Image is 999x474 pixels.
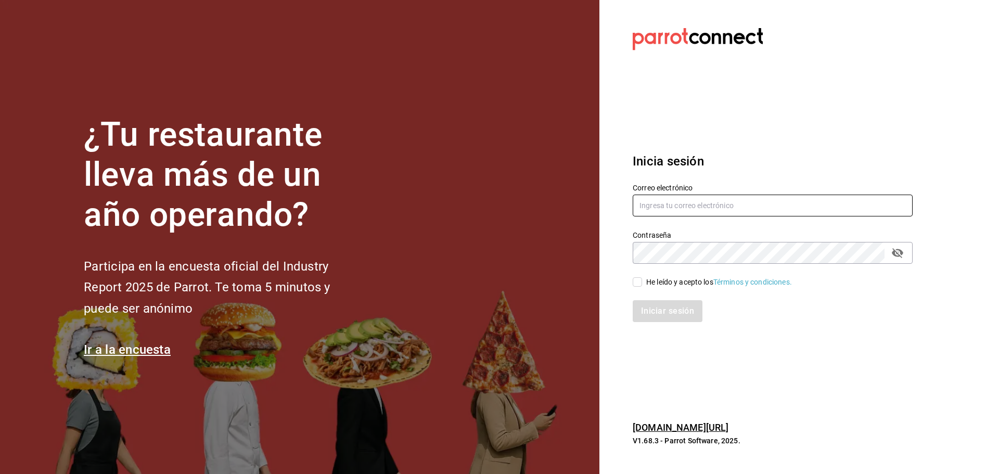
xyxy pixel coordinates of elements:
a: Términos y condiciones. [713,278,792,286]
a: [DOMAIN_NAME][URL] [633,422,728,433]
h2: Participa en la encuesta oficial del Industry Report 2025 de Parrot. Te toma 5 minutos y puede se... [84,256,365,319]
button: passwordField [889,244,906,262]
a: Ir a la encuesta [84,342,171,357]
h1: ¿Tu restaurante lleva más de un año operando? [84,115,365,235]
label: Correo electrónico [633,184,913,191]
div: He leído y acepto los [646,277,792,288]
label: Contraseña [633,232,913,239]
h3: Inicia sesión [633,152,913,171]
p: V1.68.3 - Parrot Software, 2025. [633,435,913,446]
input: Ingresa tu correo electrónico [633,195,913,216]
